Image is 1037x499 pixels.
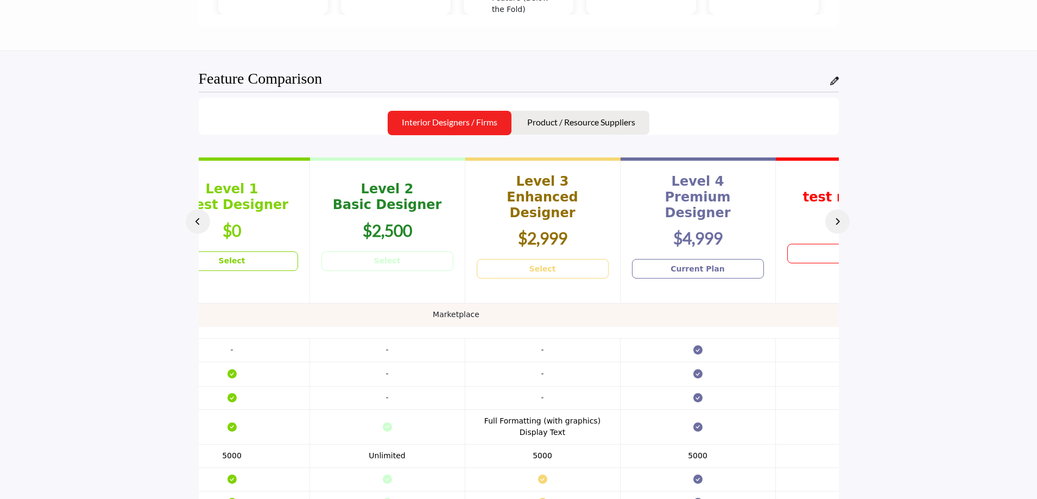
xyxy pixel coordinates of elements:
[533,451,552,460] span: 5000
[388,111,511,136] button: Interior Designers / Firms
[775,338,931,362] td: -
[775,362,931,386] td: -
[154,338,309,362] td: -
[775,386,931,409] td: -
[222,451,242,460] span: 5000
[186,210,210,234] button: Prev Button
[465,338,620,362] td: -
[465,386,620,409] td: -
[199,70,323,88] h2: Feature Comparison
[309,362,465,386] td: -
[402,116,497,129] p: Interior Designers / Firms
[513,111,649,136] button: Product / Resource Suppliers
[688,451,707,460] span: 5000
[369,451,405,460] span: Unlimited
[465,362,620,386] td: -
[309,338,465,362] td: -
[309,386,465,409] td: -
[825,210,850,234] button: Next Button
[527,116,635,129] p: Product / Resource Suppliers
[484,416,600,437] span: Full Formatting (with graphics) Display Text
